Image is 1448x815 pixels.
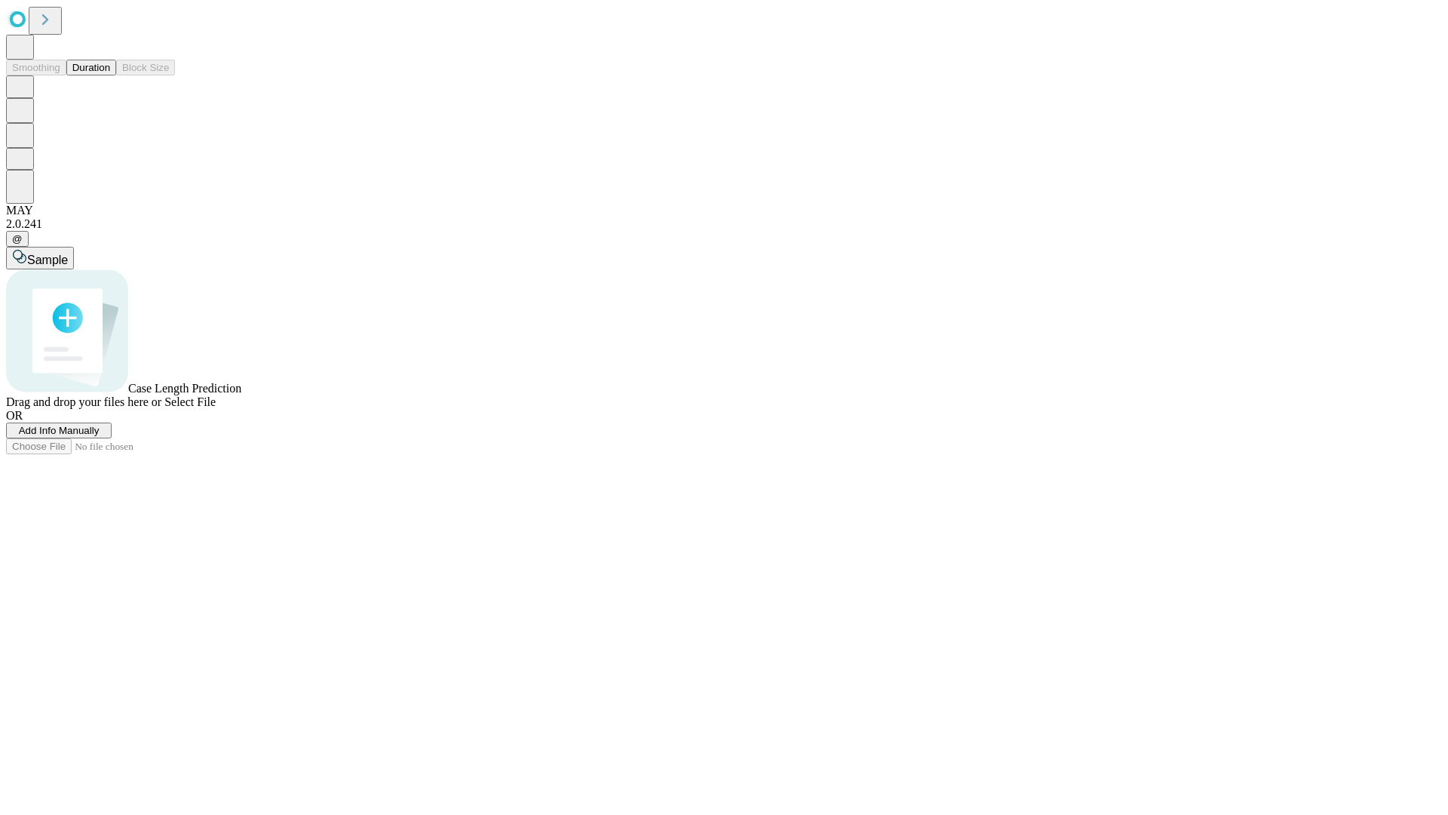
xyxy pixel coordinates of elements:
[19,425,100,436] span: Add Info Manually
[128,382,241,395] span: Case Length Prediction
[27,254,68,266] span: Sample
[12,233,23,244] span: @
[6,231,29,247] button: @
[6,217,1442,231] div: 2.0.241
[6,409,23,422] span: OR
[6,423,112,438] button: Add Info Manually
[66,60,116,75] button: Duration
[6,247,74,269] button: Sample
[116,60,175,75] button: Block Size
[164,395,216,408] span: Select File
[6,60,66,75] button: Smoothing
[6,204,1442,217] div: MAY
[6,395,161,408] span: Drag and drop your files here or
